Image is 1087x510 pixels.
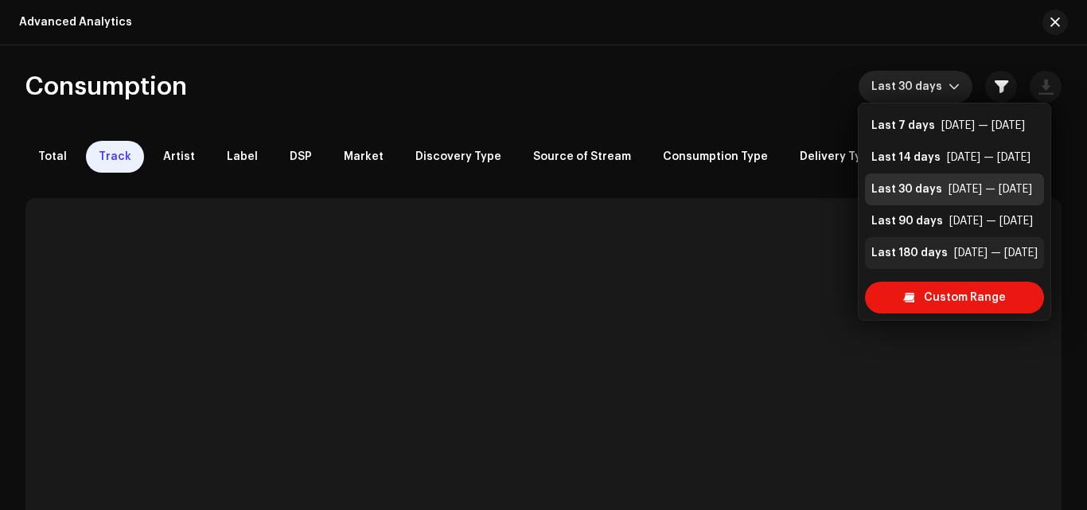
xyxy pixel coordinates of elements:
div: Last 180 days [871,245,948,261]
div: Last 7 days [871,118,935,134]
li: Last 30 days [865,173,1044,205]
div: [DATE] — [DATE] [947,150,1031,165]
div: Last 30 days [871,181,942,197]
li: Last 7 days [865,110,1044,142]
div: dropdown trigger [949,71,960,103]
li: Last 90 days [865,205,1044,237]
div: [DATE] — [DATE] [949,181,1032,197]
span: Custom Range [924,282,1006,313]
span: Delivery Type [800,150,875,163]
div: [DATE] — [DATE] [941,118,1025,134]
span: Label [227,150,258,163]
span: DSP [290,150,312,163]
div: [DATE] — [DATE] [954,245,1038,261]
div: Last 14 days [871,150,941,165]
li: Last 180 days [865,237,1044,269]
span: Consumption Type [663,150,768,163]
ul: Option List [859,103,1050,307]
div: Last 90 days [871,213,943,229]
span: Discovery Type [415,150,501,163]
span: Last 30 days [871,71,949,103]
div: [DATE] — [DATE] [949,213,1033,229]
span: Market [344,150,384,163]
li: Last 365 days [865,269,1044,301]
li: Last 14 days [865,142,1044,173]
span: Source of Stream [533,150,631,163]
